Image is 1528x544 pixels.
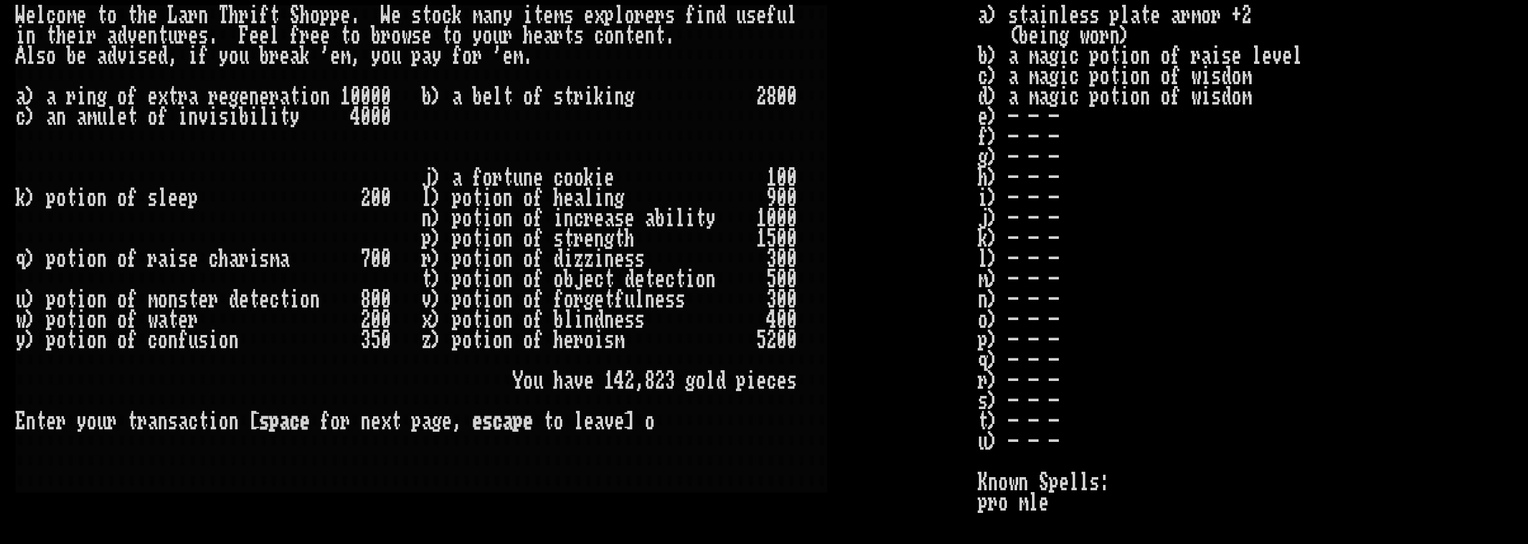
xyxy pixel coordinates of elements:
[482,188,492,208] div: i
[178,26,188,46] div: r
[249,107,259,127] div: i
[26,188,36,208] div: )
[472,26,482,46] div: y
[381,188,391,208] div: 0
[523,46,533,66] div: .
[543,5,553,26] div: e
[76,107,87,127] div: a
[432,188,442,208] div: )
[188,26,198,46] div: e
[310,87,320,107] div: o
[442,5,452,26] div: c
[147,87,158,107] div: e
[26,87,36,107] div: )
[117,188,127,208] div: o
[127,107,137,127] div: t
[766,188,777,208] div: 9
[624,5,634,26] div: o
[371,46,381,66] div: y
[56,26,66,46] div: h
[523,168,533,188] div: n
[36,5,46,26] div: l
[46,107,56,127] div: a
[361,87,371,107] div: 0
[26,5,36,26] div: e
[452,208,462,229] div: p
[16,5,26,26] div: W
[279,46,289,66] div: e
[259,26,269,46] div: e
[158,87,168,107] div: x
[787,5,797,26] div: l
[320,26,330,46] div: e
[188,188,198,208] div: p
[523,87,533,107] div: o
[289,26,300,46] div: f
[320,87,330,107] div: n
[117,87,127,107] div: o
[523,5,533,26] div: i
[259,87,269,107] div: e
[503,26,513,46] div: r
[269,87,279,107] div: r
[168,26,178,46] div: u
[634,26,645,46] div: e
[756,5,766,26] div: e
[218,46,229,66] div: y
[46,188,56,208] div: p
[147,46,158,66] div: e
[107,26,117,46] div: a
[87,26,97,46] div: r
[614,188,624,208] div: g
[147,107,158,127] div: o
[766,168,777,188] div: 1
[259,46,269,66] div: b
[766,87,777,107] div: 8
[584,188,594,208] div: l
[492,46,503,66] div: '
[503,87,513,107] div: t
[452,26,462,46] div: o
[107,5,117,26] div: o
[472,168,482,188] div: f
[218,87,229,107] div: e
[87,188,97,208] div: o
[655,26,665,46] div: t
[421,26,432,46] div: e
[553,188,563,208] div: h
[117,107,127,127] div: e
[340,46,350,66] div: m
[574,87,584,107] div: r
[16,26,26,46] div: i
[178,87,188,107] div: r
[26,46,36,66] div: l
[584,87,594,107] div: i
[421,188,432,208] div: l
[492,168,503,188] div: r
[178,5,188,26] div: a
[249,26,259,46] div: e
[188,46,198,66] div: i
[574,188,584,208] div: a
[492,188,503,208] div: o
[16,188,26,208] div: k
[492,87,503,107] div: l
[978,5,1512,517] stats: a) stainless plate armor +2 (being worn) b) a magic potion of raise level c) a magic potion of wi...
[371,188,381,208] div: 0
[533,5,543,26] div: t
[381,87,391,107] div: 0
[66,5,76,26] div: m
[300,46,310,66] div: k
[16,87,26,107] div: a
[563,168,574,188] div: o
[330,5,340,26] div: p
[361,107,371,127] div: 0
[168,188,178,208] div: e
[421,46,432,66] div: a
[543,26,553,46] div: a
[137,46,147,66] div: s
[361,188,371,208] div: 2
[411,46,421,66] div: p
[482,26,492,46] div: o
[188,87,198,107] div: a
